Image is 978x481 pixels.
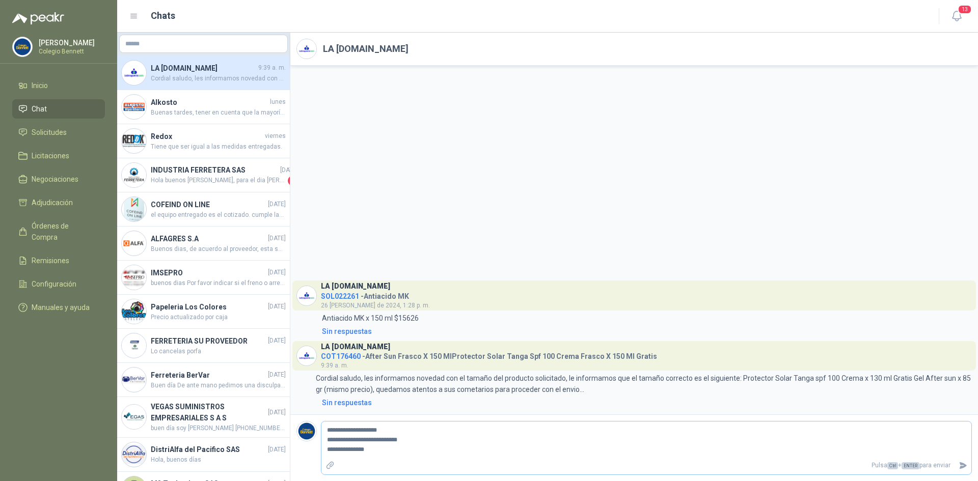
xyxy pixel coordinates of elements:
[902,462,919,469] span: ENTER
[151,63,256,74] h4: LA [DOMAIN_NAME]
[268,302,286,312] span: [DATE]
[122,231,146,256] img: Company Logo
[39,48,102,54] p: Colegio Bennett
[32,302,90,313] span: Manuales y ayuda
[12,251,105,270] a: Remisiones
[151,74,286,83] span: Cordial saludo, les informamos novedad con el tamaño del producto solicitado, le informamos que e...
[12,12,64,24] img: Logo peakr
[322,397,372,408] div: Sin respuestas
[13,37,32,56] img: Company Logo
[955,457,971,474] button: Enviar
[258,63,286,73] span: 9:39 a. m.
[268,408,286,417] span: [DATE]
[151,210,286,220] span: el equipo entregado es el cotizado. cumple las caracteriscas enviadas y solicitadas aplica igualm...
[297,346,316,365] img: Company Logo
[151,370,266,381] h4: Ferreteria BerVar
[122,442,146,467] img: Company Logo
[32,127,67,138] span: Solicitudes
[122,367,146,392] img: Company Logo
[117,227,290,261] a: Company LogoALFAGRES S.A[DATE]Buenos dias, de acuerdo al proveedor, esta semana estarán recogiend...
[958,5,972,14] span: 13
[117,329,290,363] a: Company LogoFERRETERIA SU PROVEEDOR[DATE]Lo cancelas porfa
[339,457,955,474] p: Pulsa + para enviar
[321,284,390,289] h3: LA [DOMAIN_NAME]
[151,423,286,433] span: buen día soy [PERSON_NAME] [PHONE_NUMBER] whatsapp
[117,192,290,227] a: Company LogoCOFEIND ON LINE[DATE]el equipo entregado es el cotizado. cumple las caracteriscas env...
[268,268,286,277] span: [DATE]
[320,397,972,408] a: Sin respuestas
[32,150,69,161] span: Licitaciones
[322,326,372,337] div: Sin respuestas
[316,373,972,395] p: Cordial saludo, les informamos novedad con el tamaño del producto solicitado, le informamos que e...
[122,299,146,324] img: Company Logo
[12,274,105,294] a: Configuración
[117,124,290,158] a: Company LogoRedoxviernesTiene que ser igual a las medidas entregadas.
[321,292,359,300] span: SOL022261
[297,39,316,59] img: Company Logo
[151,199,266,210] h4: COFEIND ON LINE
[151,444,266,455] h4: DistriAlfa del Pacifico SAS
[117,158,290,192] a: Company LogoINDUSTRIA FERRETERA SAS[DATE]Hola buenos [PERSON_NAME], para el dia [PERSON_NAME] en ...
[321,290,430,299] h4: - Antiacido MK
[12,76,105,95] a: Inicio
[268,234,286,243] span: [DATE]
[151,381,286,390] span: Buen día De ante mano pedimos una disculpa por lo sucedido, novedad de la cotizacion el valor es ...
[297,421,316,441] img: Company Logo
[117,90,290,124] a: Company LogoAlkostolunesBuenas tardes, tener en cuenta que la mayoría [PERSON_NAME] NO [PERSON_NA...
[12,123,105,142] a: Solicitudes
[323,42,409,56] h2: LA [DOMAIN_NAME]
[268,445,286,455] span: [DATE]
[151,335,266,347] h4: FERRETERIA SU PROVEEDOR
[268,336,286,346] span: [DATE]
[151,455,286,465] span: Hola, buenos días
[122,405,146,429] img: Company Logo
[122,163,146,187] img: Company Logo
[321,352,361,360] span: COT176460
[122,129,146,153] img: Company Logo
[32,255,69,266] span: Remisiones
[12,216,105,247] a: Órdenes de Compra
[32,174,78,185] span: Negociaciones
[322,313,419,324] p: Antiacido MK x 150 ml $15626
[12,169,105,189] a: Negociaciones
[122,95,146,119] img: Company Logo
[268,200,286,209] span: [DATE]
[117,56,290,90] a: Company LogoLA [DOMAIN_NAME]9:39 a. m.Cordial saludo, les informamos novedad con el tamaño del pr...
[151,164,278,176] h4: INDUSTRIA FERRETERA SAS
[32,278,76,290] span: Configuración
[151,401,266,423] h4: VEGAS SUMINISTROS EMPRESARIALES S A S
[270,97,286,107] span: lunes
[151,267,266,278] h4: IMSEPRO
[321,302,430,309] span: 26 [PERSON_NAME] de 2024, 1:28 p. m.
[947,7,966,25] button: 13
[265,131,286,141] span: viernes
[12,298,105,317] a: Manuales y ayuda
[151,142,286,152] span: Tiene que ser igual a las medidas entregadas.
[151,301,266,313] h4: Papeleria Los Colores
[288,176,298,186] span: 1
[39,39,102,46] p: [PERSON_NAME]
[887,462,898,469] span: Ctrl
[117,363,290,397] a: Company LogoFerreteria BerVar[DATE]Buen día De ante mano pedimos una disculpa por lo sucedido, no...
[151,108,286,118] span: Buenas tardes, tener en cuenta que la mayoría [PERSON_NAME] NO [PERSON_NAME] son Eficiencia Energ...
[12,99,105,119] a: Chat
[297,286,316,305] img: Company Logo
[151,176,286,186] span: Hola buenos [PERSON_NAME], para el dia [PERSON_NAME] en la tarde se estaria entregando el pedido!
[122,333,146,358] img: Company Logo
[321,457,339,474] label: Adjuntar archivos
[32,197,73,208] span: Adjudicación
[151,233,266,244] h4: ALFAGRES S.A
[117,295,290,329] a: Company LogoPapeleria Los Colores[DATE]Precio actualizado por caja
[122,61,146,85] img: Company Logo
[321,350,657,359] h4: - After Sun Frasco X 150 MlProtector Solar Tanga Spf 100 Crema Frasco X 150 Ml Gratis
[32,220,95,243] span: Órdenes de Compra
[12,193,105,212] a: Adjudicación
[321,344,390,350] h3: LA [DOMAIN_NAME]
[151,131,263,142] h4: Redox
[151,244,286,254] span: Buenos dias, de acuerdo al proveedor, esta semana estarán recogiendo la silla.
[117,397,290,438] a: Company LogoVEGAS SUMINISTROS EMPRESARIALES S A S[DATE]buen día soy [PERSON_NAME] [PHONE_NUMBER] ...
[268,370,286,380] span: [DATE]
[151,9,175,23] h1: Chats
[32,80,48,91] span: Inicio
[151,278,286,288] span: buenos dias Por favor indicar si el freno o arrestador en mencion es para la linea de vida vertic...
